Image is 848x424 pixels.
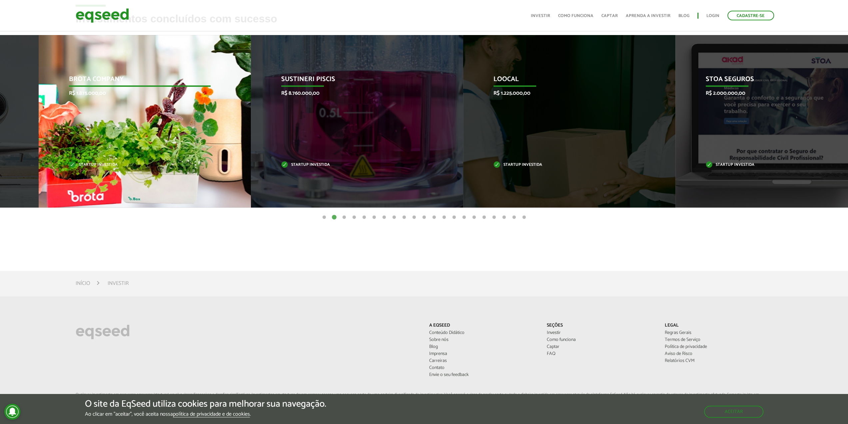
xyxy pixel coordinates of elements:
[547,352,654,356] a: FAQ
[664,331,772,335] a: Regras Gerais
[429,359,536,363] a: Carreiras
[108,279,129,288] li: Investir
[401,214,408,221] button: 9 of 21
[493,75,635,87] p: Loocal
[521,214,527,221] button: 21 of 21
[493,90,635,96] p: R$ 1.225.000,00
[76,281,90,286] a: Início
[429,366,536,370] a: Contato
[704,406,763,418] button: Aceitar
[706,75,847,87] p: STOA Seguros
[351,214,358,221] button: 4 of 21
[371,214,378,221] button: 6 of 21
[391,214,398,221] button: 8 of 21
[664,359,772,363] a: Relatórios CVM
[558,14,593,18] a: Como funciona
[281,90,423,96] p: R$ 8.760.000,00
[429,323,536,329] p: A EqSeed
[493,163,635,167] p: Startup investida
[85,411,326,417] p: Ao clicar em "aceitar", você aceita nossa .
[664,352,772,356] a: Aviso de Risco
[429,331,536,335] a: Conteúdo Didático
[281,75,423,87] p: Sustineri Piscis
[547,345,654,349] a: Captar
[547,323,654,329] p: Seções
[451,214,457,221] button: 14 of 21
[547,338,654,342] a: Como funciona
[431,214,437,221] button: 12 of 21
[69,163,211,167] p: Startup investida
[547,331,654,335] a: Investir
[69,75,211,87] p: Brota Company
[706,163,847,167] p: Startup investida
[331,214,338,221] button: 2 of 21
[69,90,211,96] p: R$ 1.875.000,00
[281,163,423,167] p: Startup investida
[706,90,847,96] p: R$ 2.000.000,00
[664,323,772,329] p: Legal
[429,373,536,377] a: Envie o seu feedback
[85,399,326,409] h5: O site da EqSeed utiliza cookies para melhorar sua navegação.
[461,214,467,221] button: 15 of 21
[664,338,772,342] a: Termos de Serviço
[531,14,550,18] a: Investir
[664,345,772,349] a: Política de privacidade
[429,345,536,349] a: Blog
[341,214,348,221] button: 3 of 21
[411,214,418,221] button: 10 of 21
[706,14,719,18] a: Login
[441,214,447,221] button: 13 of 21
[361,214,368,221] button: 5 of 21
[678,14,689,18] a: Blog
[626,14,670,18] a: Aprenda a investir
[173,412,250,417] a: política de privacidade e de cookies
[511,214,517,221] button: 20 of 21
[421,214,427,221] button: 11 of 21
[429,352,536,356] a: Imprensa
[491,214,497,221] button: 18 of 21
[381,214,388,221] button: 7 of 21
[429,338,536,342] a: Sobre nós
[727,11,774,20] a: Cadastre-se
[501,214,507,221] button: 19 of 21
[76,323,130,341] img: EqSeed Logo
[321,214,328,221] button: 1 of 21
[76,7,129,24] img: EqSeed
[601,14,618,18] a: Captar
[471,214,477,221] button: 16 of 21
[481,214,487,221] button: 17 of 21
